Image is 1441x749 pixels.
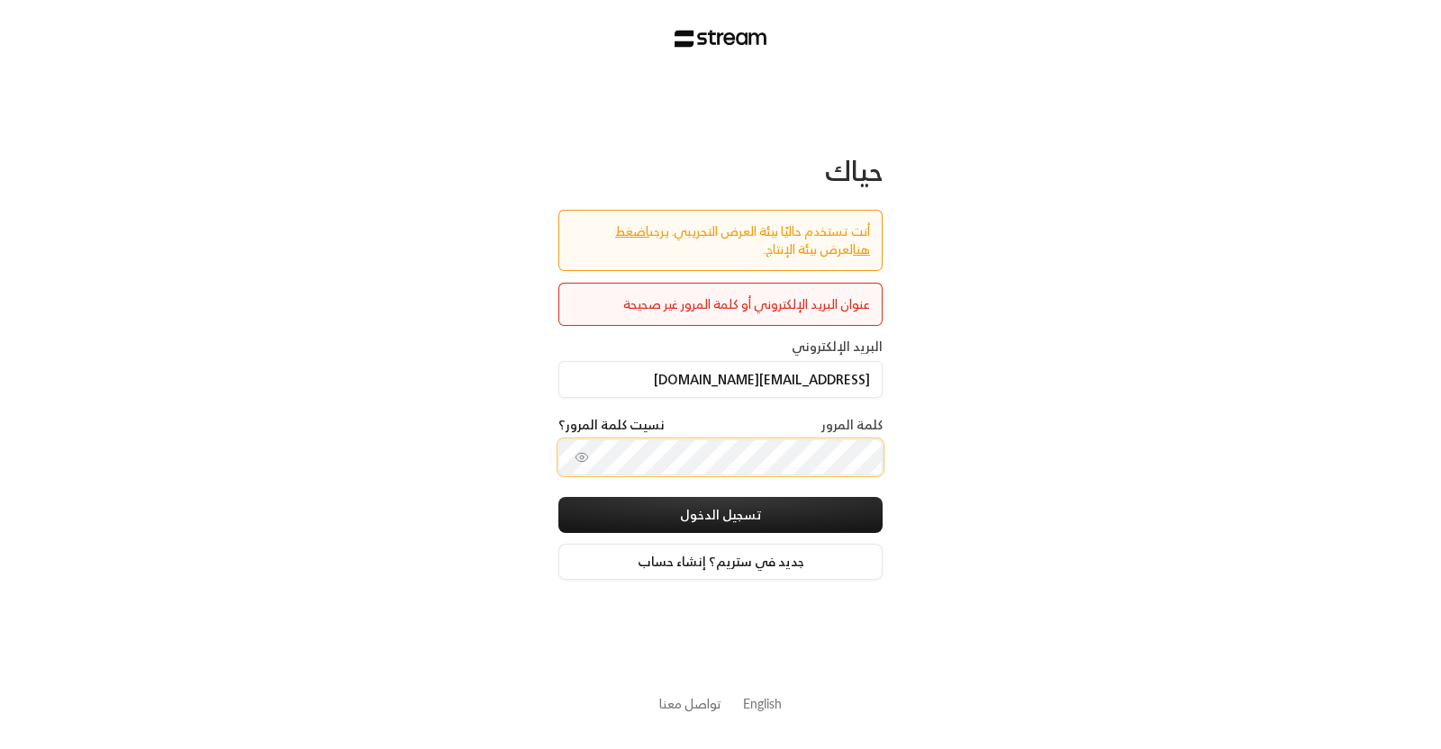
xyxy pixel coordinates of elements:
[675,30,767,48] img: Stream Logo
[615,220,870,260] a: اضغط هنا
[571,295,870,313] div: عنوان البريد الإلكتروني أو كلمة المرور غير صحيحة
[659,692,721,715] a: تواصل معنا
[571,222,870,258] div: أنت تستخدم حاليًا بيئة العرض التجريبي. يرجى لعرض بيئة الإنتاج.
[567,443,596,472] button: toggle password visibility
[659,694,721,713] button: تواصل معنا
[558,497,883,533] button: تسجيل الدخول
[792,338,883,356] label: البريد الإلكتروني
[558,544,883,580] a: جديد في ستريم؟ إنشاء حساب
[825,147,883,194] span: حياك
[743,687,782,720] a: English
[558,416,665,434] a: نسيت كلمة المرور؟
[821,416,883,434] label: كلمة المرور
